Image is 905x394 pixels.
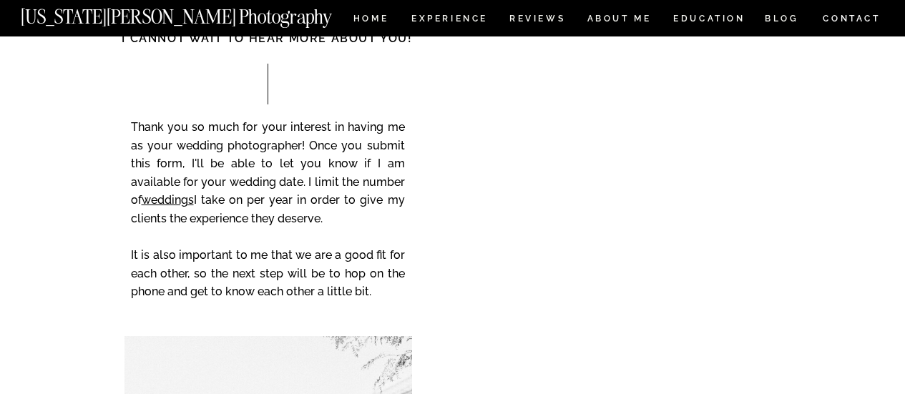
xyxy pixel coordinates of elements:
[21,7,380,19] a: [US_STATE][PERSON_NAME] Photography
[822,11,881,26] a: CONTACT
[67,30,469,63] div: I cannot wait to hear more about you!
[509,14,563,26] a: REVIEWS
[142,193,194,207] a: weddings
[411,14,486,26] a: Experience
[351,14,391,26] a: HOME
[587,14,652,26] a: ABOUT ME
[672,14,747,26] a: EDUCATION
[131,118,405,321] p: Thank you so much for your interest in having me as your wedding photographer! Once you submit th...
[765,14,799,26] a: BLOG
